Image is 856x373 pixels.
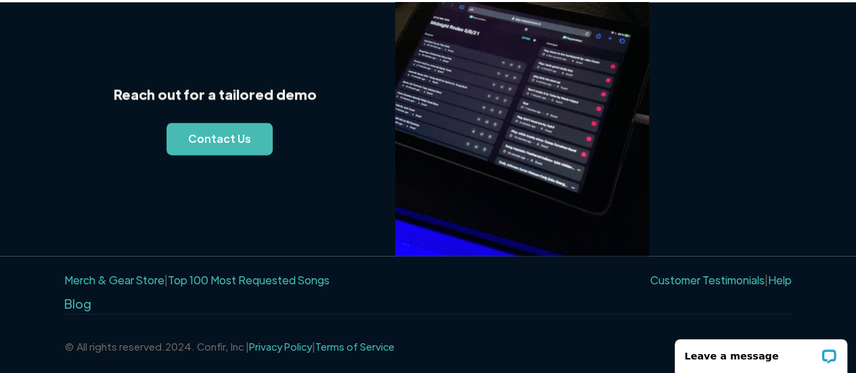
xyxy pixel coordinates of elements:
[64,269,330,290] div: |
[768,272,792,286] a: Help
[64,272,164,286] a: Merch & Gear Store
[64,336,395,356] div: © All rights reserved.2024. Confir, Inc | |
[646,269,792,290] div: |
[166,123,273,155] a: Contact Us
[666,330,856,373] iframe: LiveChat chat widget
[168,272,330,286] a: Top 100 Most Requested Songs
[249,339,312,352] a: Privacy Policy
[114,85,346,102] strong: Reach out for a tailored demo
[650,272,765,286] a: Customer Testimonials
[64,295,91,311] a: Blog
[315,339,395,352] a: Terms of Service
